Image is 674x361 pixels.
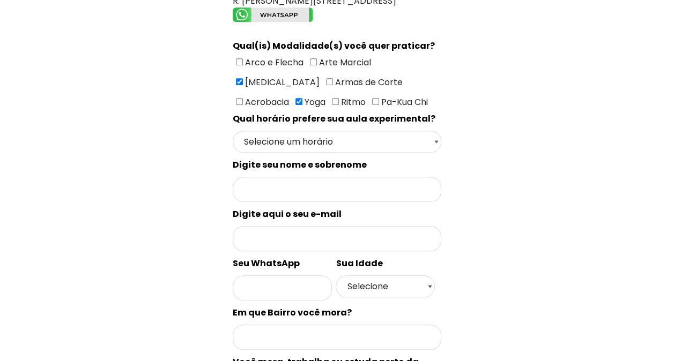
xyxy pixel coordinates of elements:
[243,56,303,69] span: Arco e Flecha
[372,98,379,105] input: Pa-Kua Chi
[236,78,243,85] input: [MEDICAL_DATA]
[332,98,339,105] input: Ritmo
[310,58,317,65] input: Arte Marcial
[233,112,435,125] spam: Qual horário prefere sua aula experimental?
[326,78,333,85] input: Armas de Corte
[339,96,366,108] span: Ritmo
[333,76,403,88] span: Armas de Corte
[236,58,243,65] input: Arco e Flecha
[336,257,382,269] spam: Sua Idade
[233,208,342,220] spam: Digite aqui o seu e-mail
[317,56,371,69] span: Arte Marcial
[233,306,352,319] spam: Em que Bairro você mora?
[236,98,243,105] input: Acrobacia
[233,257,300,269] spam: Seu WhatsApp
[243,76,320,88] span: [MEDICAL_DATA]
[233,159,367,171] spam: Digite seu nome e sobrenome
[243,96,289,108] span: Acrobacia
[233,7,313,22] img: whatsapp
[302,96,325,108] span: Yoga
[379,96,428,108] span: Pa-Kua Chi
[233,40,435,52] spam: Qual(is) Modalidade(s) você quer praticar?
[295,98,302,105] input: Yoga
